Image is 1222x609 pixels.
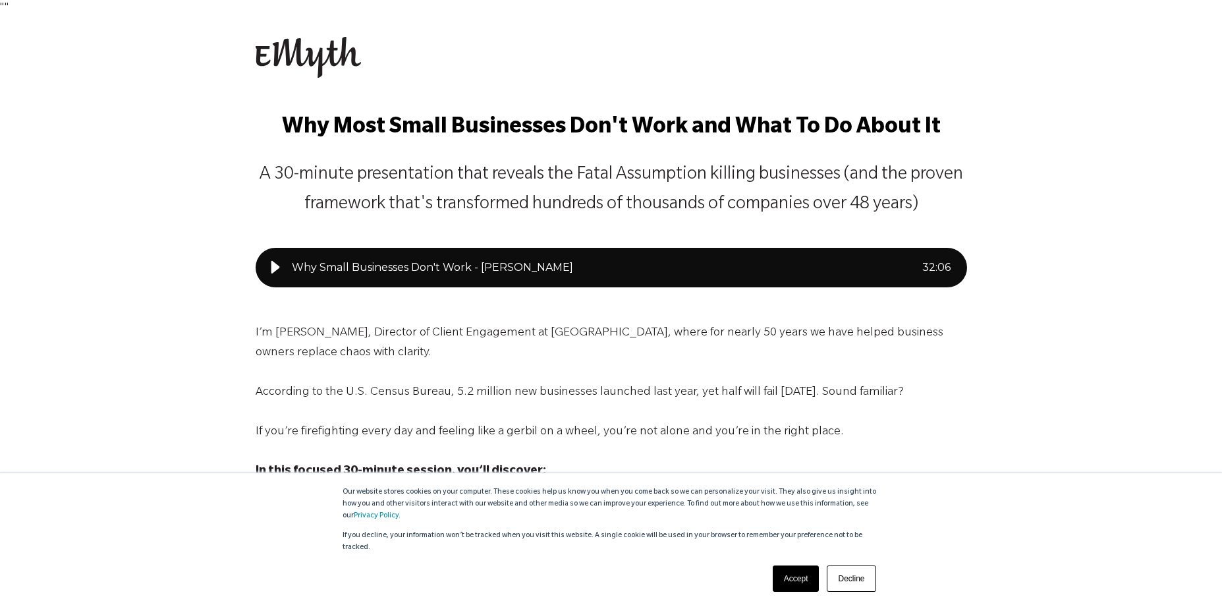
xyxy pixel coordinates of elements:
div: Play [262,254,289,281]
div: Why Small Businesses Don't Work - [PERSON_NAME] [292,260,922,275]
p: A 30-minute presentation that reveals the Fatal Assumption killing businesses (and the proven fra... [256,161,967,220]
p: If you decline, your information won’t be tracked when you visit this website. A single cookie wi... [343,530,880,554]
span: In this focused 30-minute session, you’ll discover: [256,465,546,478]
a: Privacy Policy [354,512,399,520]
div: Play audio: Why Small Businesses Don't Work - Paul Bauscher [256,248,967,287]
div: 32 : 06 [922,260,951,275]
a: Decline [827,565,875,592]
a: Accept [773,565,819,592]
span: Why Most Small Businesses Don't Work and What To Do About It [282,117,941,140]
img: EMyth [256,37,361,78]
p: Our website stores cookies on your computer. These cookies help us know you when you come back so... [343,486,880,522]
